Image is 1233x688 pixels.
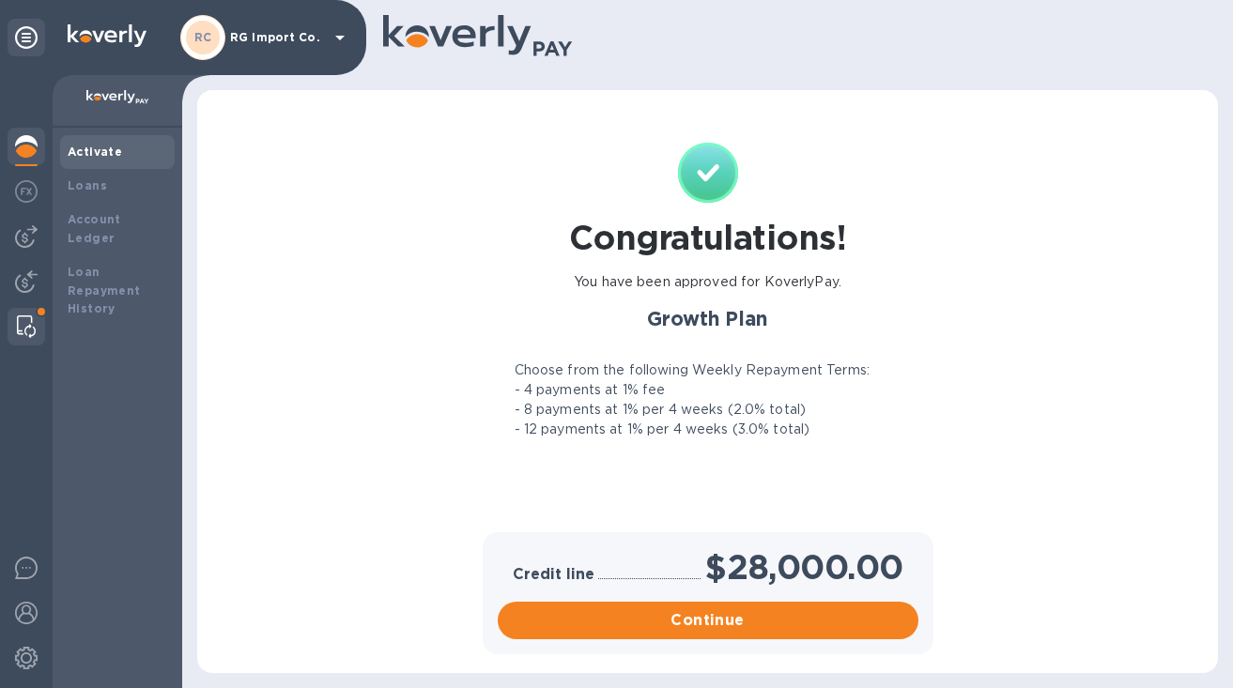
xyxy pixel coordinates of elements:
[68,212,121,245] b: Account Ledger
[194,30,212,44] b: RC
[574,272,841,292] p: You have been approved for KoverlyPay.
[569,218,846,257] h1: Congratulations!
[68,178,107,192] b: Loans
[68,265,141,316] b: Loan Repayment History
[515,380,666,400] p: - 4 payments at 1% fee
[498,602,918,639] button: Continue
[515,400,807,420] p: - 8 payments at 1% per 4 weeks (2.0% total)
[515,360,870,380] p: Choose from the following Weekly Repayment Terms:
[8,19,45,56] div: Unpin categories
[68,24,146,47] img: Logo
[704,547,902,587] h1: $28,000.00
[68,145,122,159] b: Activate
[513,566,594,584] h3: Credit line
[15,180,38,203] img: Foreign exchange
[230,31,324,44] p: RG Import Co.
[513,609,903,632] span: Continue
[515,420,810,439] p: - 12 payments at 1% per 4 weeks (3.0% total)
[486,307,930,330] h2: Growth Plan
